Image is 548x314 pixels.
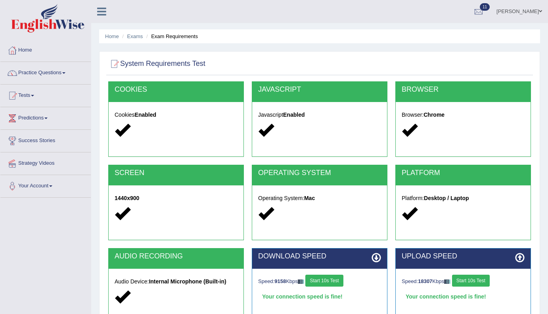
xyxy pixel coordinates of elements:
strong: 18307 [418,278,432,284]
a: Your Account [0,175,91,195]
h2: AUDIO RECORDING [115,252,238,260]
strong: Mac [304,195,315,201]
button: Start 10s Test [305,275,343,287]
img: ajax-loader-fb-connection.gif [444,279,450,284]
h2: SCREEN [115,169,238,177]
a: Exams [127,33,143,39]
h5: Audio Device: [115,279,238,285]
div: Your connection speed is fine! [258,291,381,302]
a: Predictions [0,107,91,127]
h5: Browser: [402,112,525,118]
h5: Operating System: [258,195,381,201]
strong: 9158 [274,278,286,284]
h2: UPLOAD SPEED [402,252,525,260]
h2: DOWNLOAD SPEED [258,252,381,260]
strong: Enabled [283,112,305,118]
strong: Enabled [135,112,156,118]
h5: Cookies [115,112,238,118]
a: Success Stories [0,130,91,150]
strong: Desktop / Laptop [424,195,469,201]
button: Start 10s Test [452,275,490,287]
h5: Platform: [402,195,525,201]
a: Home [0,39,91,59]
div: Your connection speed is fine! [402,291,525,302]
div: Speed: Kbps [402,275,525,289]
strong: Internal Microphone (Built-in) [149,278,226,285]
h2: JAVASCRIPT [258,86,381,94]
h2: BROWSER [402,86,525,94]
a: Strategy Videos [0,152,91,172]
div: Speed: Kbps [258,275,381,289]
span: 11 [480,3,490,11]
h2: OPERATING SYSTEM [258,169,381,177]
a: Home [105,33,119,39]
h2: System Requirements Test [108,58,205,70]
strong: Chrome [423,112,445,118]
a: Tests [0,85,91,104]
h2: PLATFORM [402,169,525,177]
h5: Javascript [258,112,381,118]
li: Exam Requirements [144,33,198,40]
img: ajax-loader-fb-connection.gif [298,279,304,284]
a: Practice Questions [0,62,91,82]
strong: 1440x900 [115,195,139,201]
h2: COOKIES [115,86,238,94]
